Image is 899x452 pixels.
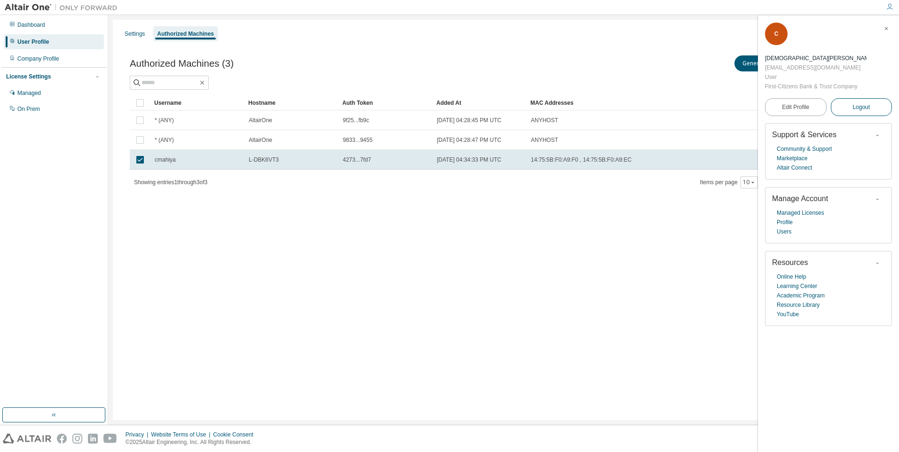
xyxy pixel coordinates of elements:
div: Hostname [248,95,335,110]
a: Managed Licenses [777,208,824,218]
div: Website Terms of Use [151,431,213,438]
div: MAC Addresses [530,95,779,110]
p: © 2025 Altair Engineering, Inc. All Rights Reserved. [126,438,259,446]
a: Profile [777,218,793,227]
img: facebook.svg [57,434,67,444]
div: Christian Mahiya [765,54,867,63]
div: Authorized Machines [157,30,214,38]
div: User [765,72,867,82]
img: instagram.svg [72,434,82,444]
div: First-Citizens Bank & Trust Company [765,82,867,91]
a: Altair Connect [777,163,812,172]
span: Logout [852,102,870,112]
span: C [774,31,779,37]
span: AltairOne [249,117,272,124]
div: Privacy [126,431,151,438]
div: On Prem [17,105,40,113]
div: [EMAIL_ADDRESS][DOMAIN_NAME] [765,63,867,72]
span: Support & Services [772,131,836,139]
span: ANYHOST [531,136,558,144]
span: [DATE] 04:34:33 PM UTC [437,156,501,164]
span: * (ANY) [155,117,174,124]
span: L-DBK6VT3 [249,156,279,164]
span: Resources [772,258,808,266]
div: Managed [17,89,41,97]
span: Edit Profile [782,103,809,111]
a: Academic Program [777,291,825,300]
a: YouTube [777,310,799,319]
span: [DATE] 04:28:47 PM UTC [437,136,501,144]
span: * (ANY) [155,136,174,144]
a: Online Help [777,272,806,281]
span: Manage Account [772,195,828,203]
a: Users [777,227,791,236]
img: linkedin.svg [88,434,98,444]
div: Auth Token [342,95,429,110]
div: Added At [436,95,523,110]
button: 10 [743,179,756,186]
div: User Profile [17,38,49,46]
a: Learning Center [777,281,817,291]
div: Settings [125,30,145,38]
a: Community & Support [777,144,832,154]
span: 9833...9455 [343,136,372,144]
span: [DATE] 04:28:45 PM UTC [437,117,501,124]
button: Generate Auth Code [734,55,805,71]
div: Company Profile [17,55,59,62]
span: Authorized Machines (3) [130,58,234,69]
div: Cookie Consent [213,431,259,438]
span: Items per page [700,176,758,188]
span: Showing entries 1 through 3 of 3 [134,179,207,186]
div: Username [154,95,241,110]
div: Dashboard [17,21,45,29]
span: cmahiya [155,156,176,164]
img: youtube.svg [103,434,117,444]
div: License Settings [6,73,51,80]
a: Marketplace [777,154,807,163]
span: 4273...7fd7 [343,156,371,164]
img: Altair One [5,3,122,12]
span: 9f25...fb9c [343,117,369,124]
span: AltairOne [249,136,272,144]
button: Logout [831,98,892,116]
span: 14:75:5B:F0:A9:F0 , 14:75:5B:F0:A9:EC [531,156,631,164]
a: Resource Library [777,300,820,310]
span: ANYHOST [531,117,558,124]
img: altair_logo.svg [3,434,51,444]
a: Edit Profile [765,98,827,116]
